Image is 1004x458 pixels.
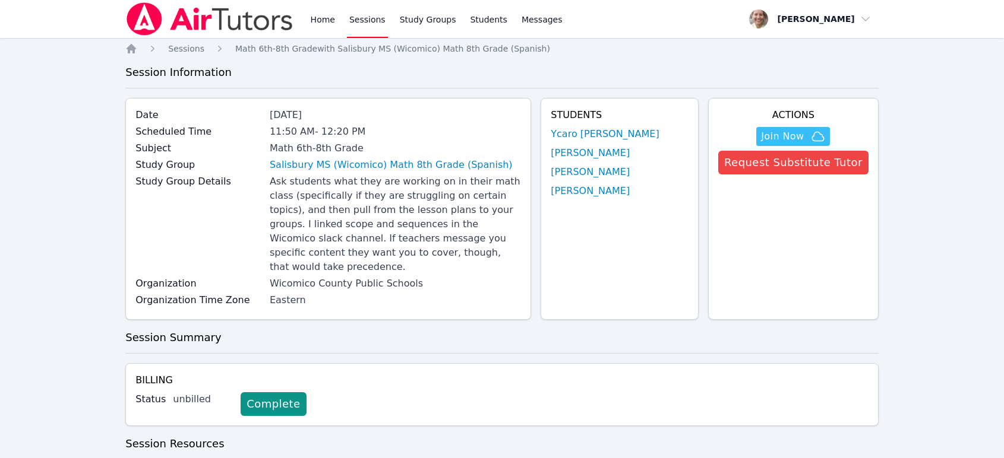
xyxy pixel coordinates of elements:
h4: Actions [718,108,869,122]
a: [PERSON_NAME] [551,165,630,179]
label: Organization Time Zone [135,293,263,307]
nav: Breadcrumb [125,43,879,55]
label: Study Group [135,158,263,172]
h4: Billing [135,373,869,387]
div: Math 6th-8th Grade [270,141,521,155]
h3: Session Resources [125,435,879,452]
a: Ycaro [PERSON_NAME] [551,127,659,141]
label: Scheduled Time [135,125,263,139]
label: Organization [135,276,263,291]
div: Wicomico County Public Schools [270,276,521,291]
span: Math 6th-8th Grade with Salisbury MS (Wicomico) Math 8th Grade (Spanish) [235,44,550,53]
a: [PERSON_NAME] [551,146,630,160]
div: [DATE] [270,108,521,122]
div: 11:50 AM - 12:20 PM [270,125,521,139]
span: Sessions [168,44,204,53]
label: Study Group Details [135,174,263,189]
a: Salisbury MS (Wicomico) Math 8th Grade (Spanish) [270,158,513,172]
span: Messages [522,14,563,26]
div: Eastern [270,293,521,307]
a: Math 6th-8th Gradewith Salisbury MS (Wicomico) Math 8th Grade (Spanish) [235,43,550,55]
label: Subject [135,141,263,155]
span: Join Now [761,129,804,144]
div: unbilled [173,392,231,406]
h4: Students [551,108,689,122]
label: Status [135,392,166,406]
div: Ask students what they are working on in their math class (specifically if they are struggling on... [270,174,521,274]
button: Request Substitute Tutor [718,151,869,174]
h3: Session Information [125,64,879,81]
label: Date [135,108,263,122]
a: Sessions [168,43,204,55]
a: [PERSON_NAME] [551,184,630,198]
img: Air Tutors [125,2,293,36]
button: Join Now [756,127,830,146]
h3: Session Summary [125,329,879,346]
a: Complete [241,392,306,416]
